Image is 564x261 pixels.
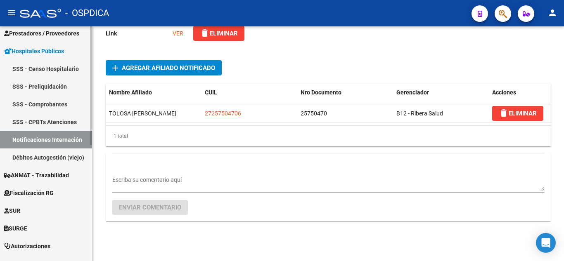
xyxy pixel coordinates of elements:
[200,30,238,37] span: Eliminar
[112,200,188,215] button: Enviar comentario
[110,63,120,73] mat-icon: add
[393,84,489,101] datatable-header-cell: Gerenciador
[201,84,297,101] datatable-header-cell: CUIL
[193,26,244,41] button: Eliminar
[205,110,241,117] span: 27257504706
[106,60,222,75] button: Agregar Afiliado Notificado
[173,30,183,37] a: VER
[205,89,217,96] span: CUIL
[499,110,537,117] span: ELIMINAR
[4,47,64,56] span: Hospitales Públicos
[297,84,393,101] datatable-header-cell: Nro Documento
[200,28,210,38] mat-icon: delete
[122,64,215,72] span: Agregar Afiliado Notificado
[65,4,109,22] span: - OSPDICA
[109,89,152,96] span: Nombre Afiliado
[547,8,557,18] mat-icon: person
[396,89,429,96] span: Gerenciador
[106,126,551,146] div: 1 total
[106,29,173,38] p: Link
[492,89,516,96] span: Acciones
[499,108,509,118] mat-icon: delete
[301,89,341,96] span: Nro Documento
[4,224,27,233] span: SURGE
[301,110,327,117] span: 25750470
[4,171,69,180] span: ANMAT - Trazabilidad
[119,204,181,211] span: Enviar comentario
[4,29,79,38] span: Prestadores / Proveedores
[492,106,543,121] button: ELIMINAR
[4,188,54,198] span: Fiscalización RG
[106,84,201,101] datatable-header-cell: Nombre Afiliado
[109,110,176,117] span: TOLOSA MARIA ISABEL
[396,110,443,117] span: B12 - Ribera Salud
[4,206,20,215] span: SUR
[489,84,551,101] datatable-header-cell: Acciones
[4,242,50,251] span: Autorizaciones
[536,233,556,253] div: Open Intercom Messenger
[7,8,17,18] mat-icon: menu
